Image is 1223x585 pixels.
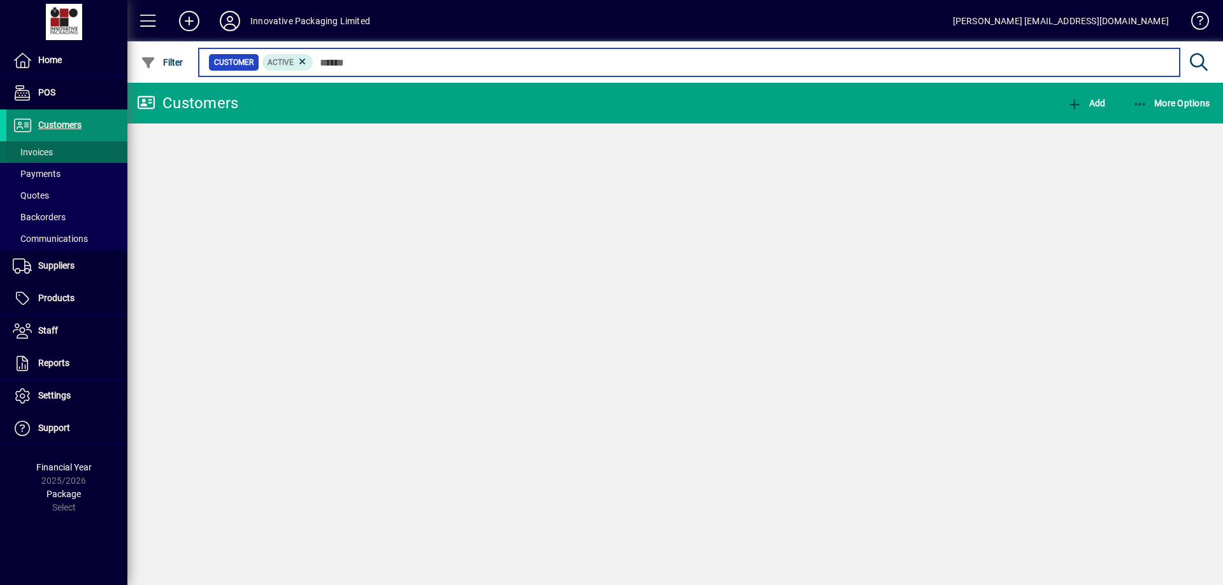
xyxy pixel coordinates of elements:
[6,348,127,379] a: Reports
[6,315,127,347] a: Staff
[38,87,55,97] span: POS
[250,11,370,31] div: Innovative Packaging Limited
[13,212,66,222] span: Backorders
[6,412,127,444] a: Support
[6,141,127,163] a: Invoices
[1182,3,1207,44] a: Knowledge Base
[137,93,238,113] div: Customers
[13,234,88,244] span: Communications
[38,120,82,130] span: Customers
[46,489,81,499] span: Package
[6,45,127,76] a: Home
[13,169,61,179] span: Payments
[38,55,62,65] span: Home
[6,380,127,412] a: Settings
[1129,92,1213,115] button: More Options
[13,190,49,201] span: Quotes
[6,206,127,228] a: Backorders
[6,283,127,314] a: Products
[1064,92,1108,115] button: Add
[38,325,58,335] span: Staff
[1067,98,1105,108] span: Add
[38,358,69,368] span: Reports
[38,260,75,271] span: Suppliers
[138,51,187,74] button: Filter
[1133,98,1210,108] span: More Options
[38,293,75,303] span: Products
[6,77,127,109] a: POS
[36,462,92,472] span: Financial Year
[13,147,53,157] span: Invoices
[6,185,127,206] a: Quotes
[38,390,71,400] span: Settings
[169,10,210,32] button: Add
[214,56,254,69] span: Customer
[953,11,1169,31] div: [PERSON_NAME] [EMAIL_ADDRESS][DOMAIN_NAME]
[210,10,250,32] button: Profile
[6,228,127,250] a: Communications
[141,57,183,67] span: Filter
[38,423,70,433] span: Support
[268,58,294,67] span: Active
[6,163,127,185] a: Payments
[262,54,313,71] mat-chip: Activation Status: Active
[6,250,127,282] a: Suppliers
